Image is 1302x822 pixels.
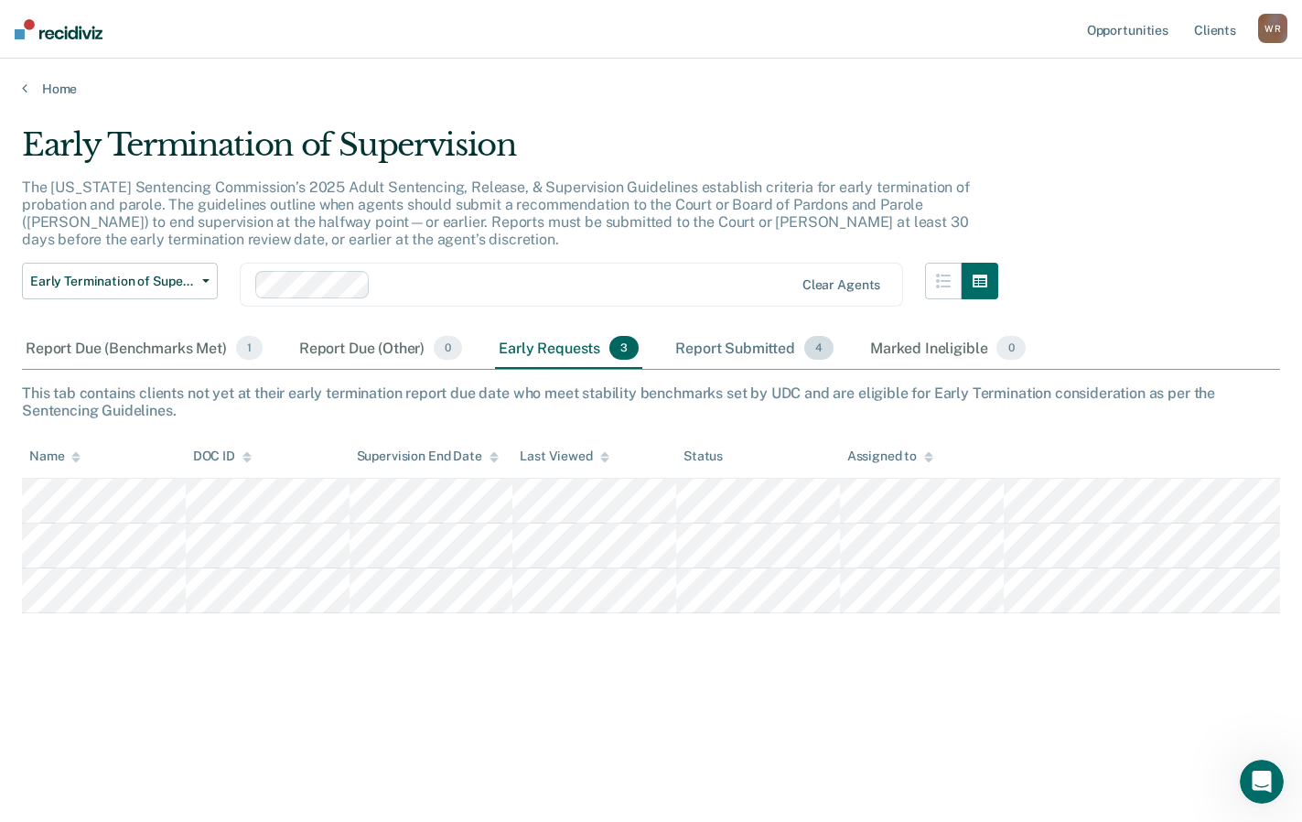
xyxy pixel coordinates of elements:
div: Early Termination of Supervision [22,126,998,178]
div: DOC ID [193,449,252,464]
div: Early Requests3 [495,329,642,369]
iframe: Intercom live chat [1240,760,1284,804]
img: Recidiviz [15,19,102,39]
span: 1 [236,336,263,360]
button: Early Termination of Supervision [22,263,218,299]
div: Clear agents [802,277,880,293]
div: Marked Ineligible0 [866,329,1029,369]
span: Early Termination of Supervision [30,274,195,289]
div: Report Due (Other)0 [296,329,466,369]
div: Last Viewed [520,449,608,464]
div: Status [683,449,723,464]
a: Home [22,81,1280,97]
span: 0 [996,336,1025,360]
div: Supervision End Date [357,449,499,464]
div: W R [1258,14,1287,43]
span: 0 [434,336,462,360]
span: 4 [804,336,834,360]
button: WR [1258,14,1287,43]
span: 3 [609,336,639,360]
div: Name [29,449,81,464]
div: Report Due (Benchmarks Met)1 [22,329,266,369]
div: Report Submitted4 [672,329,837,369]
div: This tab contains clients not yet at their early termination report due date who meet stability b... [22,384,1280,419]
div: Assigned to [847,449,933,464]
p: The [US_STATE] Sentencing Commission’s 2025 Adult Sentencing, Release, & Supervision Guidelines e... [22,178,970,249]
